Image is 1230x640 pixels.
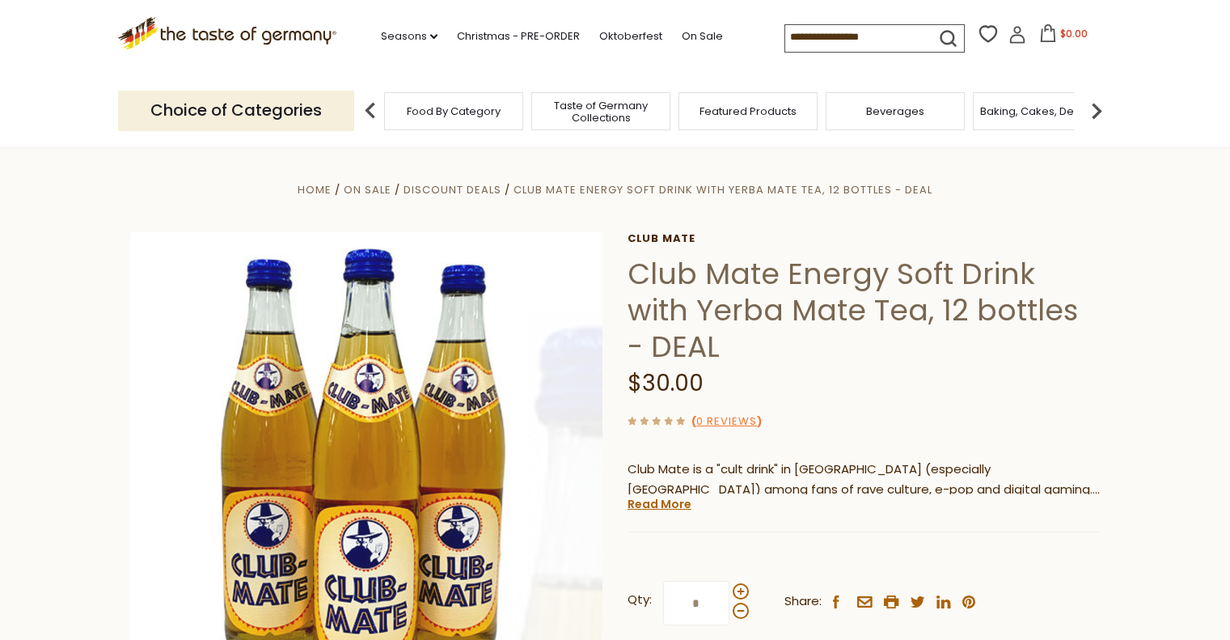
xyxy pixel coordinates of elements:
[354,95,387,127] img: previous arrow
[628,367,704,399] span: $30.00
[980,105,1105,117] a: Baking, Cakes, Desserts
[1029,24,1098,49] button: $0.00
[628,590,652,610] strong: Qty:
[696,413,757,430] a: 0 Reviews
[298,182,332,197] a: Home
[700,105,797,117] a: Featured Products
[381,28,437,45] a: Seasons
[514,182,932,197] a: Club Mate Energy Soft Drink with Yerba Mate Tea, 12 bottles - DEAL
[407,105,501,117] a: Food By Category
[344,182,391,197] a: On Sale
[404,182,501,197] a: Discount Deals
[682,28,723,45] a: On Sale
[1080,95,1113,127] img: next arrow
[628,460,1101,500] p: Club Mate is a "cult drink" in [GEOGRAPHIC_DATA] (especially [GEOGRAPHIC_DATA]) among fans of rav...
[457,28,580,45] a: Christmas - PRE-ORDER
[784,591,822,612] span: Share:
[866,105,924,117] a: Beverages
[118,91,354,130] p: Choice of Categories
[628,232,1101,245] a: Club Mate
[628,256,1101,365] h1: Club Mate Energy Soft Drink with Yerba Mate Tea, 12 bottles - DEAL
[663,581,729,625] input: Qty:
[1060,27,1088,40] span: $0.00
[628,496,691,512] a: Read More
[536,100,666,124] a: Taste of Germany Collections
[691,413,762,429] span: ( )
[599,28,662,45] a: Oktoberfest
